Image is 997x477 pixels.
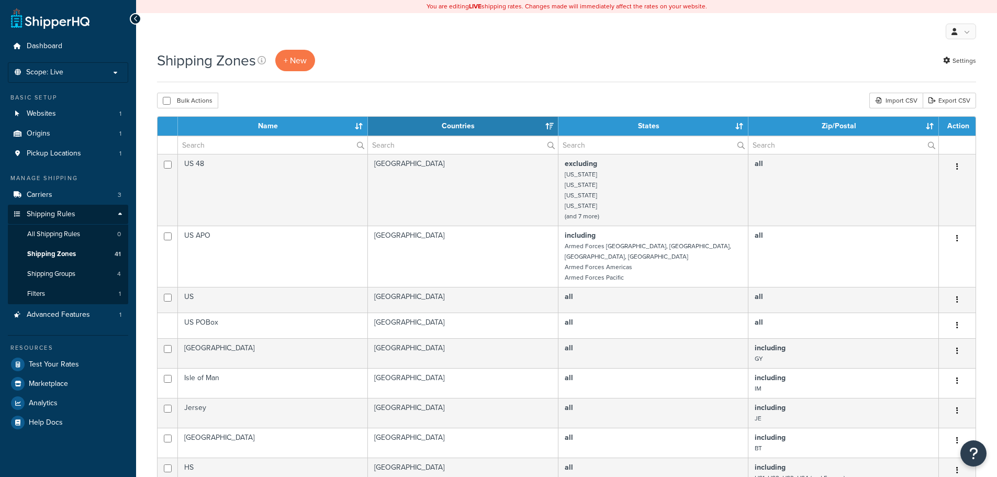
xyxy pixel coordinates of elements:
[565,170,597,179] small: [US_STATE]
[368,368,558,398] td: [GEOGRAPHIC_DATA]
[755,443,762,453] small: BT
[178,313,368,338] td: US POBox
[284,54,307,66] span: + New
[29,380,68,389] span: Marketplace
[755,414,761,423] small: JE
[8,284,128,304] li: Filters
[8,37,128,56] a: Dashboard
[755,317,763,328] b: all
[178,368,368,398] td: Isle of Man
[8,185,128,205] a: Carriers 3
[27,270,75,279] span: Shipping Groups
[275,50,315,71] a: + New
[565,291,573,302] b: all
[8,225,128,244] li: All Shipping Rules
[755,432,786,443] b: including
[368,154,558,226] td: [GEOGRAPHIC_DATA]
[8,355,128,374] a: Test Your Rates
[157,50,256,71] h1: Shipping Zones
[29,399,58,408] span: Analytics
[755,372,786,383] b: including
[178,287,368,313] td: US
[27,149,81,158] span: Pickup Locations
[565,201,597,210] small: [US_STATE]
[8,174,128,183] div: Manage Shipping
[960,440,987,467] button: Open Resource Center
[368,226,558,287] td: [GEOGRAPHIC_DATA]
[8,245,128,264] li: Shipping Zones
[178,226,368,287] td: US APO
[943,53,976,68] a: Settings
[119,149,121,158] span: 1
[368,313,558,338] td: [GEOGRAPHIC_DATA]
[117,230,121,239] span: 0
[558,117,748,136] th: States: activate to sort column ascending
[565,273,624,282] small: Armed Forces Pacific
[8,205,128,304] li: Shipping Rules
[157,93,218,108] button: Bulk Actions
[27,210,75,219] span: Shipping Rules
[26,68,63,77] span: Scope: Live
[27,191,52,199] span: Carriers
[8,185,128,205] li: Carriers
[565,158,597,169] b: excluding
[118,191,121,199] span: 3
[29,360,79,369] span: Test Your Rates
[565,262,632,272] small: Armed Forces Americas
[8,374,128,393] a: Marketplace
[565,432,573,443] b: all
[8,124,128,143] li: Origins
[119,109,121,118] span: 1
[565,241,731,261] small: Armed Forces [GEOGRAPHIC_DATA], [GEOGRAPHIC_DATA], [GEOGRAPHIC_DATA], [GEOGRAPHIC_DATA]
[939,117,976,136] th: Action
[115,250,121,259] span: 41
[755,291,763,302] b: all
[748,136,938,154] input: Search
[178,136,367,154] input: Search
[119,129,121,138] span: 1
[368,136,558,154] input: Search
[8,305,128,325] a: Advanced Features 1
[8,93,128,102] div: Basic Setup
[178,154,368,226] td: US 48
[469,2,481,11] b: LIVE
[27,109,56,118] span: Websites
[565,230,596,241] b: including
[869,93,923,108] div: Import CSV
[8,205,128,224] a: Shipping Rules
[565,372,573,383] b: all
[27,42,62,51] span: Dashboard
[119,290,121,298] span: 1
[8,225,128,244] a: All Shipping Rules 0
[8,305,128,325] li: Advanced Features
[368,287,558,313] td: [GEOGRAPHIC_DATA]
[368,117,558,136] th: Countries: activate to sort column ascending
[755,342,786,353] b: including
[565,180,597,190] small: [US_STATE]
[8,144,128,163] li: Pickup Locations
[178,117,368,136] th: Name: activate to sort column ascending
[8,264,128,284] a: Shipping Groups 4
[748,117,939,136] th: Zip/Postal: activate to sort column ascending
[558,136,748,154] input: Search
[178,338,368,368] td: [GEOGRAPHIC_DATA]
[755,354,763,363] small: GY
[8,284,128,304] a: Filters 1
[8,245,128,264] a: Shipping Zones 41
[178,398,368,428] td: Jersey
[8,394,128,413] a: Analytics
[565,191,597,200] small: [US_STATE]
[565,342,573,353] b: all
[923,93,976,108] a: Export CSV
[8,413,128,432] a: Help Docs
[11,8,89,29] a: ShipperHQ Home
[27,250,76,259] span: Shipping Zones
[27,290,45,298] span: Filters
[117,270,121,279] span: 4
[178,428,368,458] td: [GEOGRAPHIC_DATA]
